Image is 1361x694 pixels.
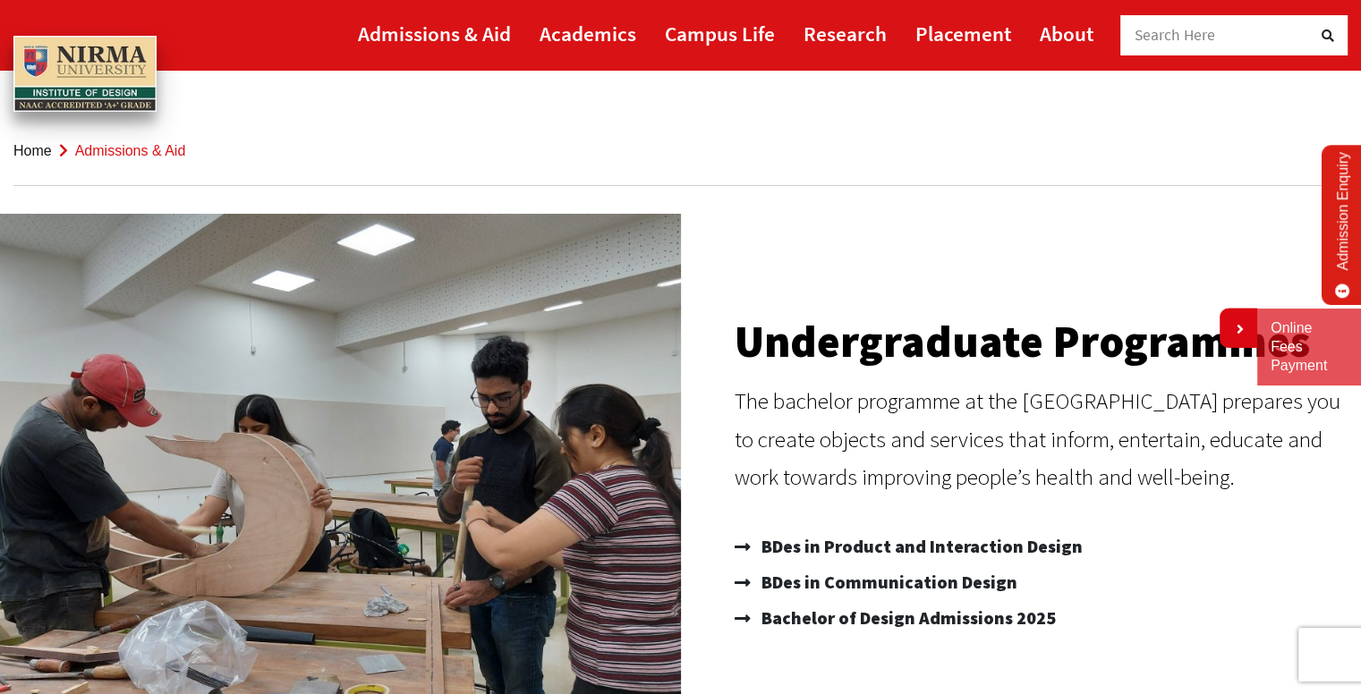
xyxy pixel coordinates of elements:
span: BDes in Product and Interaction Design [757,529,1083,564]
h2: Undergraduate Programmes [735,319,1344,364]
a: About [1040,13,1093,54]
a: Campus Life [665,13,775,54]
p: The bachelor programme at the [GEOGRAPHIC_DATA] prepares you to create objects and services that ... [735,382,1344,496]
span: Bachelor of Design Admissions 2025 [757,600,1056,636]
a: BDes in Communication Design [735,564,1344,600]
a: Online Fees Payment [1271,319,1348,375]
span: Admissions & Aid [75,143,186,158]
a: Admissions & Aid [358,13,511,54]
a: BDes in Product and Interaction Design [735,529,1344,564]
span: Search Here [1135,25,1216,45]
img: main_logo [13,36,157,113]
a: Home [13,143,52,158]
span: BDes in Communication Design [757,564,1017,600]
a: Research [804,13,887,54]
a: Academics [540,13,636,54]
a: Placement [915,13,1011,54]
nav: breadcrumb [13,116,1348,186]
a: Bachelor of Design Admissions 2025 [735,600,1344,636]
